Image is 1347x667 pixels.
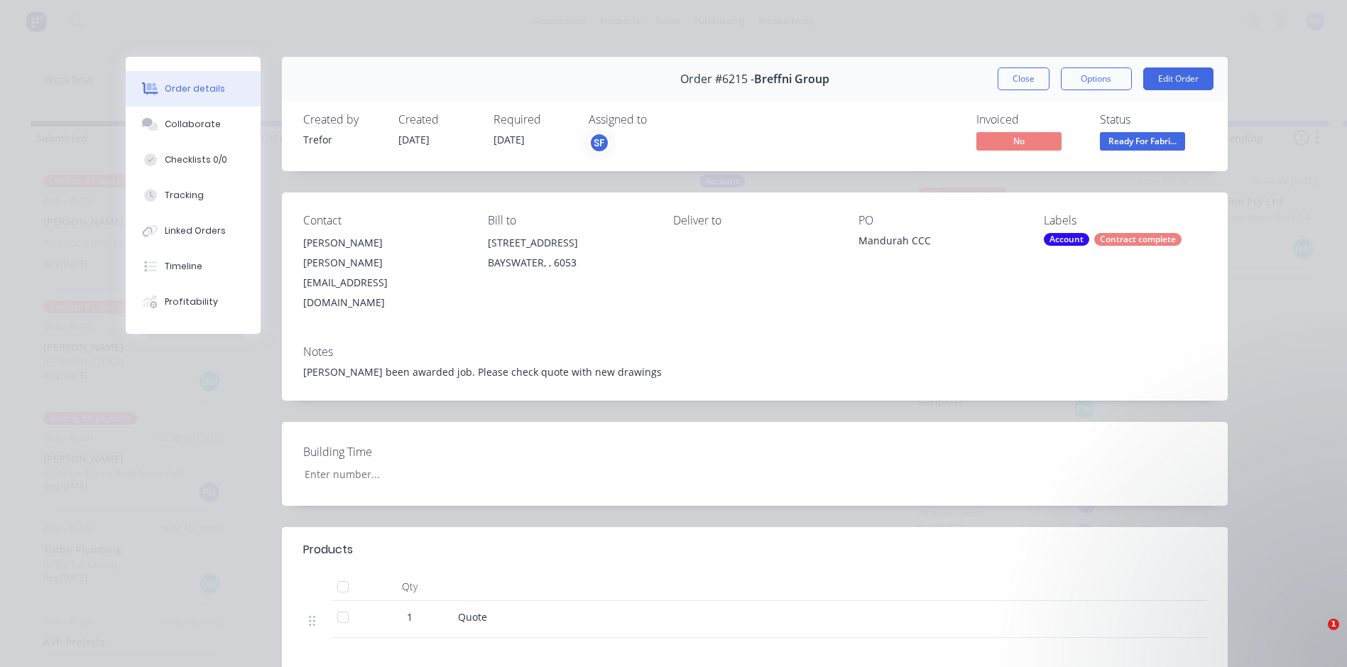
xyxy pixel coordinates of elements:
button: Edit Order [1143,67,1214,90]
span: No [976,132,1062,150]
button: Profitability [126,284,261,320]
div: Tracking [165,189,204,202]
div: Mandurah CCC [858,233,1021,253]
div: Required [493,113,572,126]
button: Close [998,67,1049,90]
div: Created [398,113,476,126]
span: Quote [458,610,487,624]
button: Linked Orders [126,213,261,249]
div: Products [303,541,353,558]
div: Bill to [488,214,650,227]
iframe: Intercom live chat [1299,619,1333,653]
div: Deliver to [673,214,836,227]
div: Profitability [165,295,218,308]
div: Checklists 0/0 [165,153,227,166]
div: Invoiced [976,113,1083,126]
label: Building Time [303,443,481,460]
div: Labels [1044,214,1206,227]
div: Created by [303,113,381,126]
div: BAYSWATER, , 6053 [488,253,650,273]
div: Linked Orders [165,224,226,237]
button: Checklists 0/0 [126,142,261,178]
div: Qty [367,573,452,601]
div: Contact [303,214,466,227]
button: Timeline [126,249,261,284]
div: Timeline [165,260,202,273]
div: [PERSON_NAME] been awarded job. Please check quote with new drawings [303,364,1206,379]
div: Account [1044,233,1089,246]
span: [DATE] [398,133,430,146]
div: Contract complete [1094,233,1182,246]
span: Ready For Fabri... [1100,132,1185,150]
span: Breffni Group [754,72,829,86]
button: Tracking [126,178,261,213]
div: PO [858,214,1021,227]
button: Order details [126,71,261,107]
button: SF [589,132,610,153]
span: [DATE] [493,133,525,146]
input: Enter number... [293,463,480,484]
div: Trefor [303,132,381,147]
button: Options [1061,67,1132,90]
span: Order #6215 - [680,72,754,86]
div: [PERSON_NAME] [303,233,466,253]
button: Ready For Fabri... [1100,132,1185,153]
div: [PERSON_NAME][EMAIL_ADDRESS][DOMAIN_NAME] [303,253,466,313]
div: [STREET_ADDRESS] [488,233,650,253]
div: Assigned to [589,113,731,126]
button: Collaborate [126,107,261,142]
div: Order details [165,82,225,95]
div: [PERSON_NAME][PERSON_NAME][EMAIL_ADDRESS][DOMAIN_NAME] [303,233,466,313]
span: 1 [407,609,413,624]
div: [STREET_ADDRESS]BAYSWATER, , 6053 [488,233,650,278]
div: Status [1100,113,1206,126]
div: Collaborate [165,118,221,131]
span: 1 [1328,619,1339,630]
div: Notes [303,345,1206,359]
